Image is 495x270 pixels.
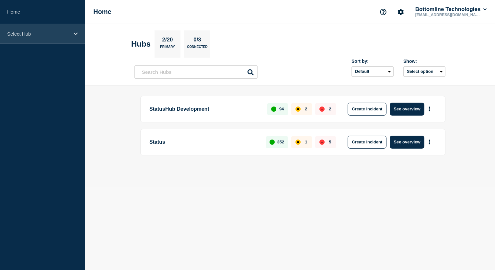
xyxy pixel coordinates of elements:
[305,107,307,111] p: 2
[279,107,284,111] p: 94
[149,103,260,116] p: StatusHub Development
[160,45,175,52] p: Primary
[271,107,276,112] div: up
[414,6,488,13] button: Bottomline Technologies
[376,5,390,19] button: Support
[390,103,424,116] button: See overview
[7,31,69,37] p: Select Hub
[425,136,434,148] button: More actions
[191,37,204,45] p: 0/3
[414,13,481,17] p: [EMAIL_ADDRESS][DOMAIN_NAME]
[403,59,445,64] div: Show:
[394,5,408,19] button: Account settings
[351,59,394,64] div: Sort by:
[160,37,175,45] p: 2/20
[305,140,307,144] p: 1
[93,8,111,16] h1: Home
[329,107,331,111] p: 2
[270,140,275,145] div: up
[425,103,434,115] button: More actions
[134,65,258,79] input: Search Hubs
[277,140,284,144] p: 352
[295,107,301,112] div: affected
[131,39,151,49] h2: Hubs
[348,103,386,116] button: Create incident
[403,66,445,77] button: Select option
[295,140,301,145] div: affected
[390,136,424,149] button: See overview
[351,66,394,77] select: Sort by
[348,136,386,149] button: Create incident
[329,140,331,144] p: 5
[319,140,325,145] div: down
[149,136,259,149] p: Status
[187,45,207,52] p: Connected
[319,107,325,112] div: down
